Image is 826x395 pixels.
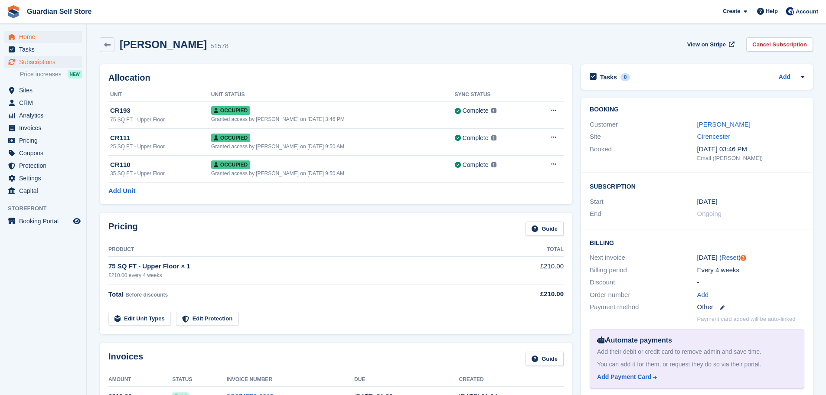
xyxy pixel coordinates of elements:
img: icon-info-grey-7440780725fd019a000dd9b08b2336e03edf1995a4989e88bcd33f0948082b44.svg [491,108,496,113]
a: Reset [722,254,738,261]
th: Product [108,243,494,257]
a: menu [4,134,82,147]
th: Sync Status [455,88,531,102]
div: [DATE] 03:46 PM [697,144,804,154]
span: Home [19,31,71,43]
span: Price increases [20,70,62,78]
div: You can add it for them, or request they do so via their portal. [597,360,797,369]
a: Guardian Self Store [23,4,95,19]
div: Payment method [590,302,697,312]
span: Create [723,7,740,16]
div: Next invoice [590,253,697,263]
div: £210.00 [494,289,564,299]
span: CRM [19,97,71,109]
div: - [697,277,804,287]
th: Status [172,373,226,387]
span: Booking Portal [19,215,71,227]
span: Storefront [8,204,86,213]
h2: Booking [590,106,804,113]
time: 2024-08-30 00:00:00 UTC [697,197,718,207]
a: Edit Protection [176,312,238,326]
div: Automate payments [597,335,797,346]
span: Occupied [211,134,250,142]
a: Add [779,72,790,82]
div: Email ([PERSON_NAME]) [697,154,804,163]
span: Sites [19,84,71,96]
div: Granted access by [PERSON_NAME] on [DATE] 9:50 AM [211,170,455,177]
a: menu [4,185,82,197]
h2: Pricing [108,222,138,236]
span: View on Stripe [687,40,726,49]
div: Add their debit or credit card to remove admin and save time. [597,347,797,356]
div: Complete [463,134,489,143]
h2: Billing [590,238,804,247]
th: Total [494,243,564,257]
img: Tom Scott [786,7,794,16]
div: Discount [590,277,697,287]
a: menu [4,122,82,134]
div: Granted access by [PERSON_NAME] on [DATE] 3:46 PM [211,115,455,123]
td: £210.00 [494,257,564,284]
th: Amount [108,373,172,387]
span: Subscriptions [19,56,71,68]
div: 75 SQ FT - Upper Floor [110,116,211,124]
div: End [590,209,697,219]
a: menu [4,172,82,184]
span: Ongoing [697,210,722,217]
p: Payment card added will be auto-linked [697,315,796,323]
div: CR111 [110,133,211,143]
a: menu [4,160,82,172]
span: Total [108,291,124,298]
div: CR110 [110,160,211,170]
h2: Invoices [108,352,143,366]
div: 0 [620,73,630,81]
div: Customer [590,120,697,130]
h2: Tasks [600,73,617,81]
h2: Subscription [590,182,804,190]
div: Site [590,132,697,142]
a: View on Stripe [684,37,736,52]
a: Price increases NEW [20,69,82,79]
div: Complete [463,160,489,170]
a: menu [4,215,82,227]
span: Tasks [19,43,71,55]
div: Granted access by [PERSON_NAME] on [DATE] 9:50 AM [211,143,455,150]
a: Add [697,290,709,300]
span: Account [796,7,818,16]
div: Start [590,197,697,207]
span: Protection [19,160,71,172]
a: Add Payment Card [597,372,793,382]
img: icon-info-grey-7440780725fd019a000dd9b08b2336e03edf1995a4989e88bcd33f0948082b44.svg [491,162,496,167]
img: icon-info-grey-7440780725fd019a000dd9b08b2336e03edf1995a4989e88bcd33f0948082b44.svg [491,135,496,140]
div: 75 SQ FT - Upper Floor × 1 [108,261,494,271]
a: Edit Unit Types [108,312,171,326]
th: Unit Status [211,88,455,102]
a: Preview store [72,216,82,226]
a: menu [4,56,82,68]
a: Add Unit [108,186,135,196]
img: stora-icon-8386f47178a22dfd0bd8f6a31ec36ba5ce8667c1dd55bd0f319d3a0aa187defe.svg [7,5,20,18]
div: [DATE] ( ) [697,253,804,263]
span: Invoices [19,122,71,134]
a: Cancel Subscription [746,37,813,52]
a: Guide [526,222,564,236]
th: Invoice Number [227,373,354,387]
span: Pricing [19,134,71,147]
div: Complete [463,106,489,115]
span: Occupied [211,106,250,115]
a: menu [4,147,82,159]
a: menu [4,31,82,43]
span: Occupied [211,160,250,169]
div: 35 SQ FT - Upper Floor [110,170,211,177]
a: menu [4,109,82,121]
div: 51578 [210,41,229,51]
th: Due [354,373,459,387]
div: £210.00 every 4 weeks [108,271,494,279]
a: [PERSON_NAME] [697,121,751,128]
div: Order number [590,290,697,300]
div: Every 4 weeks [697,265,804,275]
th: Unit [108,88,211,102]
div: Other [697,302,804,312]
h2: Allocation [108,73,564,83]
a: menu [4,97,82,109]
